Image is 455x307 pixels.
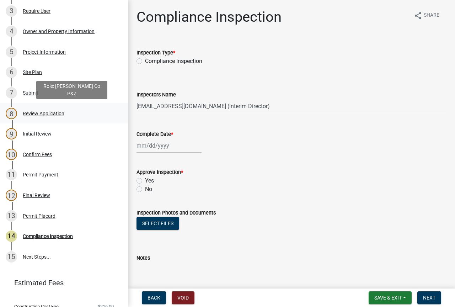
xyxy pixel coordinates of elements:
[136,132,173,137] label: Complete Date
[6,210,17,222] div: 13
[23,90,38,95] div: Submit
[6,46,17,58] div: 5
[6,67,17,78] div: 6
[145,57,202,65] label: Compliance Inspection
[6,26,17,37] div: 4
[23,70,42,75] div: Site Plan
[424,11,439,20] span: Share
[172,291,194,304] button: Void
[23,111,64,116] div: Review Application
[136,92,176,97] label: Inspectors Name
[142,291,166,304] button: Back
[23,172,58,177] div: Permit Payment
[145,185,152,194] label: No
[369,291,412,304] button: Save & Exit
[23,49,66,54] div: Project Information
[23,29,95,34] div: Owner and Property Information
[136,51,175,55] label: Inspection Type
[6,108,17,119] div: 8
[6,190,17,201] div: 12
[374,295,402,301] span: Save & Exit
[23,131,52,136] div: Initial Review
[6,231,17,242] div: 14
[136,9,282,26] h1: Compliance Inspection
[136,138,202,153] input: mm/dd/yyyy
[6,149,17,160] div: 10
[23,9,50,14] div: Require User
[148,295,160,301] span: Back
[23,213,55,218] div: Permit Placard
[136,256,150,261] label: Notes
[23,193,50,198] div: Final Review
[136,217,179,230] button: Select files
[408,9,445,22] button: shareShare
[6,251,17,263] div: 15
[6,128,17,139] div: 9
[423,295,435,301] span: Next
[6,276,117,290] a: Estimated Fees
[6,169,17,180] div: 11
[36,81,107,99] div: Role: [PERSON_NAME] Co P&Z
[23,152,52,157] div: Confirm Fees
[136,170,183,175] label: Approve Inspection
[6,87,17,99] div: 7
[145,176,154,185] label: Yes
[136,211,216,216] label: Inspection Photos and Documents
[23,234,73,239] div: Compliance Inspection
[414,11,422,20] i: share
[6,5,17,17] div: 3
[417,291,441,304] button: Next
